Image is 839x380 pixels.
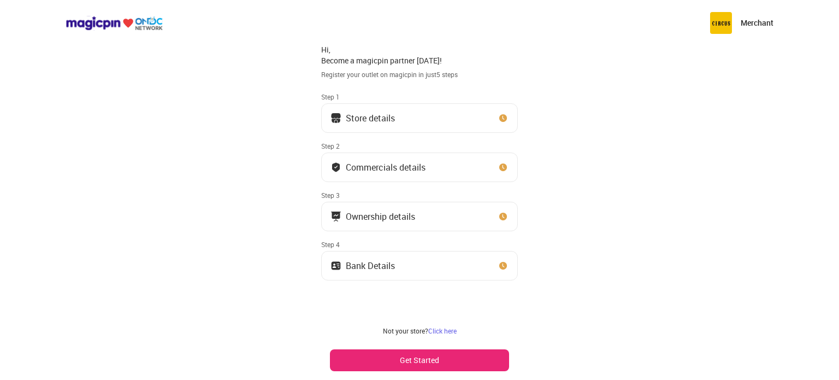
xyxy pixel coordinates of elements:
[330,260,341,271] img: ownership_icon.37569ceb.svg
[346,115,395,121] div: Store details
[321,70,518,79] div: Register your outlet on magicpin in just 5 steps
[321,191,518,200] div: Step 3
[321,44,518,66] div: Hi, Become a magicpin partner [DATE]!
[741,17,773,28] p: Merchant
[383,326,428,335] span: Not your store?
[321,92,518,101] div: Step 1
[330,211,341,222] img: commercials_icon.983f7837.svg
[346,263,395,268] div: Bank Details
[330,113,341,124] img: storeIcon.9b1f7264.svg
[710,12,732,34] img: circus.b677b59b.png
[330,349,509,371] button: Get Started
[330,162,341,173] img: bank_details_tick.fdc3558c.svg
[498,162,509,173] img: clock_icon_new.67dbf243.svg
[498,113,509,124] img: clock_icon_new.67dbf243.svg
[321,251,518,280] button: Bank Details
[346,214,415,219] div: Ownership details
[498,211,509,222] img: clock_icon_new.67dbf243.svg
[346,165,426,170] div: Commercials details
[428,326,457,335] a: Click here
[498,260,509,271] img: clock_icon_new.67dbf243.svg
[321,142,518,150] div: Step 2
[321,240,518,249] div: Step 4
[321,103,518,133] button: Store details
[321,153,518,182] button: Commercials details
[66,16,163,31] img: ondc-logo-new-small.8a59708e.svg
[321,202,518,231] button: Ownership details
